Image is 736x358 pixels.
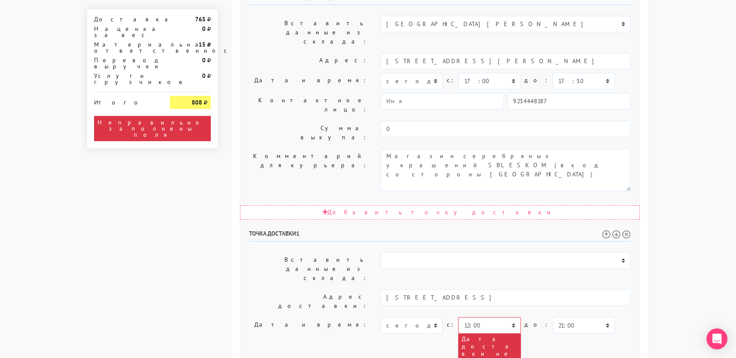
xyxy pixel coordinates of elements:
[199,41,206,48] strong: 15
[94,96,157,105] div: Итого
[243,93,374,117] label: Контактное лицо:
[243,53,374,69] label: Адрес:
[88,16,163,22] div: Доставка
[202,56,206,64] strong: 0
[706,328,727,349] div: Open Intercom Messenger
[243,16,374,49] label: Вставить данные из склада:
[240,205,640,220] div: Добавить точку доставки
[381,93,504,109] input: Имя
[195,15,206,23] strong: 765
[202,72,206,80] strong: 0
[243,73,374,89] label: Дата и время:
[524,317,549,332] label: до:
[88,73,163,85] div: Услуги грузчиков
[202,25,206,33] strong: 0
[88,57,163,69] div: Перевод выручки
[88,26,163,38] div: Наценка за вес
[524,73,549,88] label: до:
[507,93,631,109] input: Телефон
[192,98,202,106] strong: 808
[243,121,374,145] label: Сумма выкупа:
[243,289,374,314] label: Адрес доставки:
[243,252,374,286] label: Вставить данные из склада:
[446,73,455,88] label: c:
[88,41,163,54] div: Материальная ответственность
[296,230,300,237] span: 1
[243,149,374,191] label: Комментарий для курьера:
[94,116,211,141] div: Неправильно заполнены поля
[446,317,455,332] label: c:
[249,230,631,242] h6: Точка доставки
